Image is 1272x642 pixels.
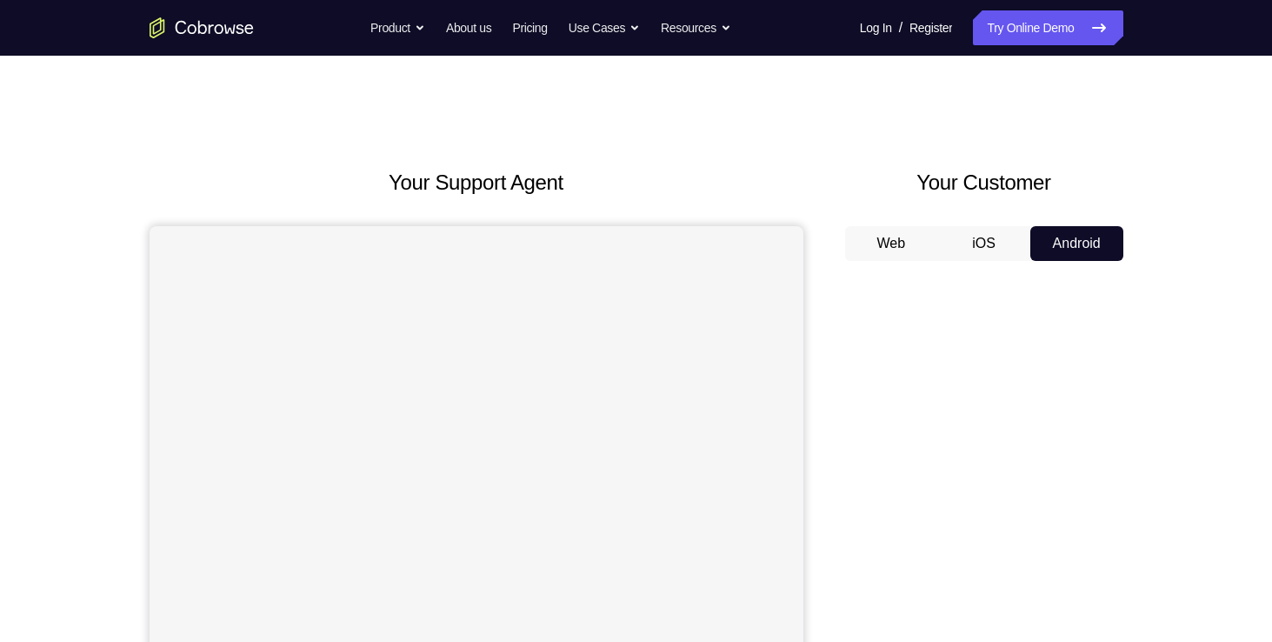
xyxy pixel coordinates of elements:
a: Pricing [512,10,547,45]
button: Resources [661,10,731,45]
a: Register [909,10,952,45]
button: Product [370,10,425,45]
button: Use Cases [569,10,640,45]
h2: Your Customer [845,167,1123,198]
a: Try Online Demo [973,10,1122,45]
a: Go to the home page [150,17,254,38]
a: About us [446,10,491,45]
button: Android [1030,226,1123,261]
button: Web [845,226,938,261]
span: / [899,17,902,38]
button: iOS [937,226,1030,261]
h2: Your Support Agent [150,167,803,198]
a: Log In [860,10,892,45]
